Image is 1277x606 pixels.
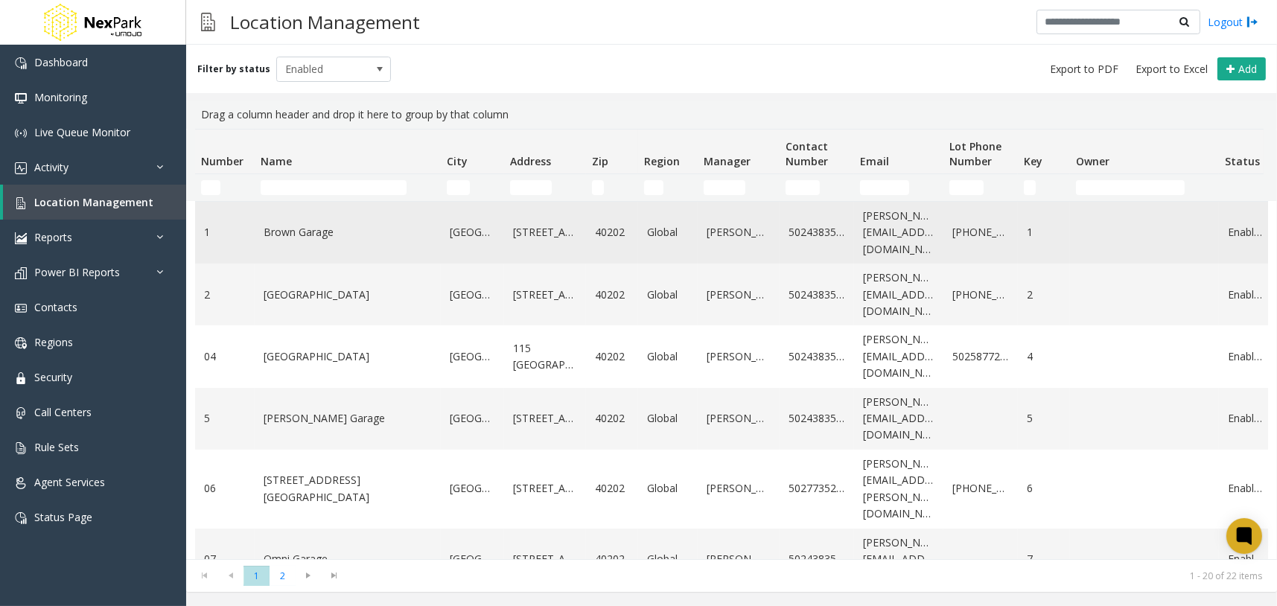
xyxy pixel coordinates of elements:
a: [STREET_ADDRESS] [513,410,577,427]
a: [PHONE_NUMBER] [952,287,1009,303]
a: 7 [1027,551,1061,567]
a: 40202 [595,224,629,240]
a: Enabled [1228,551,1262,567]
td: Address Filter [504,174,586,201]
img: 'icon' [15,442,27,454]
span: Region [644,154,680,168]
a: 40202 [595,287,629,303]
img: 'icon' [15,512,27,524]
img: 'icon' [15,477,27,489]
a: 5027735282 [789,480,845,497]
img: logout [1246,14,1258,30]
a: [STREET_ADDRESS] [513,480,577,497]
a: [GEOGRAPHIC_DATA] [264,287,432,303]
a: 5 [204,410,246,427]
span: Go to the next page [296,566,322,587]
span: Security [34,370,72,384]
span: Call Centers [34,405,92,419]
input: Contact Number Filter [786,180,820,195]
td: City Filter [441,174,504,201]
a: [GEOGRAPHIC_DATA] [450,224,495,240]
td: Manager Filter [698,174,780,201]
span: Location Management [34,195,153,209]
a: [STREET_ADDRESS] [513,551,577,567]
div: Data table [186,129,1277,559]
img: 'icon' [15,232,27,244]
kendo-pager-info: 1 - 20 of 22 items [357,570,1262,582]
span: Page 2 [270,566,296,586]
input: Region Filter [644,180,663,195]
a: 1 [204,224,246,240]
span: Page 1 [243,566,270,586]
span: Power BI Reports [34,265,120,279]
img: 'icon' [15,162,27,174]
a: Global [647,224,689,240]
a: 40202 [595,410,629,427]
a: [PERSON_NAME] [707,480,771,497]
span: Live Queue Monitor [34,125,130,139]
input: Owner Filter [1076,180,1185,195]
span: Activity [34,160,69,174]
td: Key Filter [1018,174,1070,201]
a: Omni Garage [264,551,432,567]
img: 'icon' [15,127,27,139]
span: Export to PDF [1050,62,1118,77]
a: [PERSON_NAME][EMAIL_ADDRESS][DOMAIN_NAME] [863,269,934,319]
span: City [447,154,468,168]
a: Global [647,348,689,365]
span: Rule Sets [34,440,79,454]
span: Agent Services [34,475,105,489]
td: Lot Phone Number Filter [943,174,1018,201]
a: 5025877275 [952,348,1009,365]
td: Name Filter [255,174,441,201]
a: [STREET_ADDRESS] [513,287,577,303]
a: 115 [GEOGRAPHIC_DATA] [513,340,577,374]
input: Manager Filter [704,180,745,195]
a: Enabled [1228,410,1262,427]
span: Monitoring [34,90,87,104]
input: Zip Filter [592,180,604,195]
h3: Location Management [223,4,427,40]
img: 'icon' [15,372,27,384]
input: Email Filter [860,180,909,195]
input: Lot Phone Number Filter [949,180,984,195]
td: Status Filter [1219,174,1271,201]
a: 40202 [595,551,629,567]
span: Name [261,154,292,168]
button: Export to PDF [1044,59,1124,80]
a: [PERSON_NAME][EMAIL_ADDRESS][DOMAIN_NAME] [863,394,934,444]
img: pageIcon [201,4,215,40]
a: [PERSON_NAME][EMAIL_ADDRESS][DOMAIN_NAME] [863,331,934,381]
th: Status [1219,130,1271,174]
a: Global [647,480,689,497]
a: Logout [1208,14,1258,30]
span: Enabled [277,57,368,81]
a: Enabled [1228,480,1262,497]
span: Dashboard [34,55,88,69]
td: Region Filter [638,174,698,201]
a: [GEOGRAPHIC_DATA] [450,551,495,567]
a: Global [647,410,689,427]
button: Export to Excel [1130,59,1214,80]
img: 'icon' [15,337,27,349]
a: [PHONE_NUMBER] [952,224,1009,240]
span: Contacts [34,300,77,314]
a: 4 [1027,348,1061,365]
a: 5 [1027,410,1061,427]
td: Contact Number Filter [780,174,854,201]
button: Add [1217,57,1266,81]
a: [PERSON_NAME][EMAIL_ADDRESS][PERSON_NAME][DOMAIN_NAME] [863,456,934,523]
a: [GEOGRAPHIC_DATA] [450,410,495,427]
a: 40202 [595,348,629,365]
a: [PERSON_NAME] [707,348,771,365]
span: Address [510,154,551,168]
span: Go to the next page [299,570,319,581]
a: [PERSON_NAME] Garage [264,410,432,427]
a: [STREET_ADDRESS] [513,224,577,240]
a: [PERSON_NAME] [707,410,771,427]
a: [PERSON_NAME] [707,551,771,567]
a: 5024383545 [789,224,845,240]
span: Owner [1076,154,1109,168]
a: 07 [204,551,246,567]
a: 2 [1027,287,1061,303]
